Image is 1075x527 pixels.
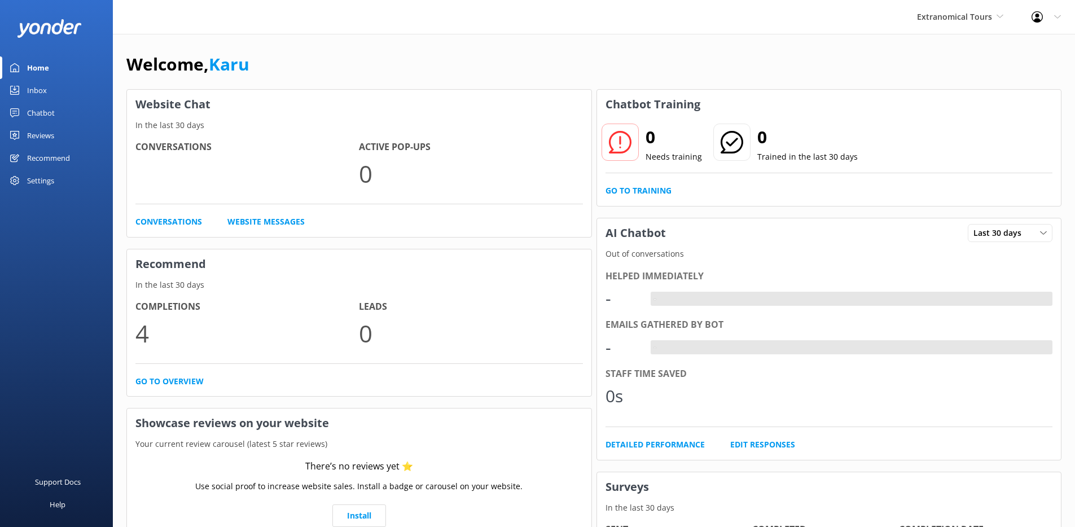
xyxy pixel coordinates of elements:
img: yonder-white-logo.png [17,19,82,38]
a: Edit Responses [730,438,795,451]
span: Extranomical Tours [917,11,992,22]
a: Karu [209,52,249,76]
p: Out of conversations [597,248,1061,260]
h3: Surveys [597,472,1061,502]
div: There’s no reviews yet ⭐ [305,459,413,474]
div: Recommend [27,147,70,169]
p: Needs training [646,151,702,163]
h3: Recommend [127,249,591,279]
div: Help [50,493,65,516]
h3: Chatbot Training [597,90,709,119]
h3: Showcase reviews on your website [127,409,591,438]
a: Detailed Performance [605,438,705,451]
div: Support Docs [35,471,81,493]
p: In the last 30 days [127,119,591,131]
p: Trained in the last 30 days [757,151,858,163]
a: Install [332,504,386,527]
p: In the last 30 days [597,502,1061,514]
h4: Completions [135,300,359,314]
h4: Active Pop-ups [359,140,582,155]
p: 0 [359,314,582,352]
div: Chatbot [27,102,55,124]
div: Home [27,56,49,79]
div: Settings [27,169,54,192]
a: Go to overview [135,375,204,388]
div: - [651,340,659,355]
h3: Website Chat [127,90,591,119]
h2: 0 [757,124,858,151]
div: Inbox [27,79,47,102]
div: Emails gathered by bot [605,318,1053,332]
div: - [605,334,639,361]
a: Website Messages [227,216,305,228]
a: Conversations [135,216,202,228]
h3: AI Chatbot [597,218,674,248]
span: Last 30 days [973,227,1028,239]
h2: 0 [646,124,702,151]
div: Helped immediately [605,269,1053,284]
h1: Welcome, [126,51,249,78]
div: 0s [605,383,639,410]
a: Go to Training [605,185,672,197]
div: - [651,292,659,306]
div: - [605,285,639,312]
p: 4 [135,314,359,352]
div: Staff time saved [605,367,1053,381]
p: Your current review carousel (latest 5 star reviews) [127,438,591,450]
h4: Conversations [135,140,359,155]
p: 0 [359,155,582,192]
p: In the last 30 days [127,279,591,291]
div: Reviews [27,124,54,147]
h4: Leads [359,300,582,314]
p: Use social proof to increase website sales. Install a badge or carousel on your website. [195,480,523,493]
